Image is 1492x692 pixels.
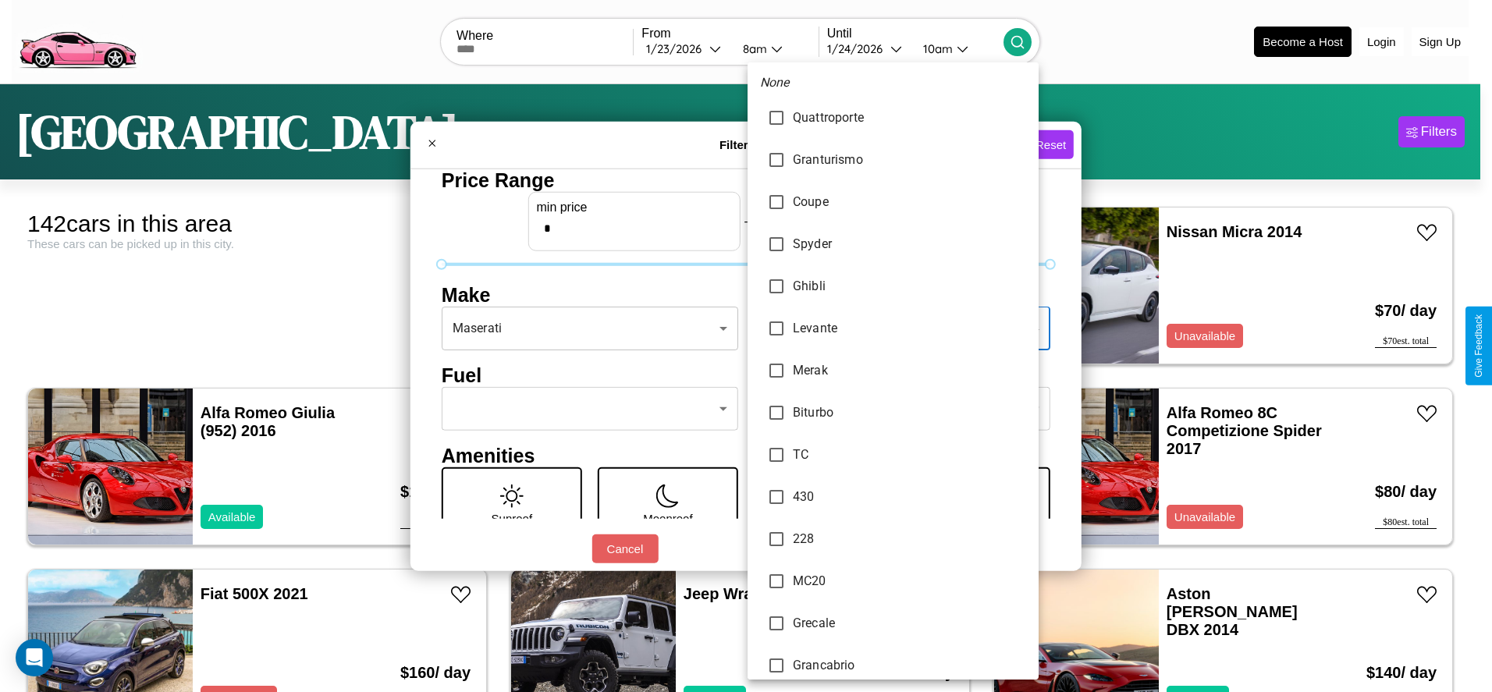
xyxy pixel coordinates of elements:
span: Merak [793,361,1026,380]
span: 228 [793,530,1026,548]
span: Biturbo [793,403,1026,422]
span: Granturismo [793,151,1026,169]
span: MC20 [793,572,1026,591]
span: Spyder [793,235,1026,254]
span: Levante [793,319,1026,338]
span: Ghibli [793,277,1026,296]
div: Open Intercom Messenger [16,639,53,676]
div: Give Feedback [1473,314,1484,378]
span: Grancabrio [793,656,1026,675]
span: Coupe [793,193,1026,211]
em: None [760,73,790,92]
span: Quattroporte [793,108,1026,127]
span: Grecale [793,614,1026,633]
span: TC [793,445,1026,464]
span: 430 [793,488,1026,506]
